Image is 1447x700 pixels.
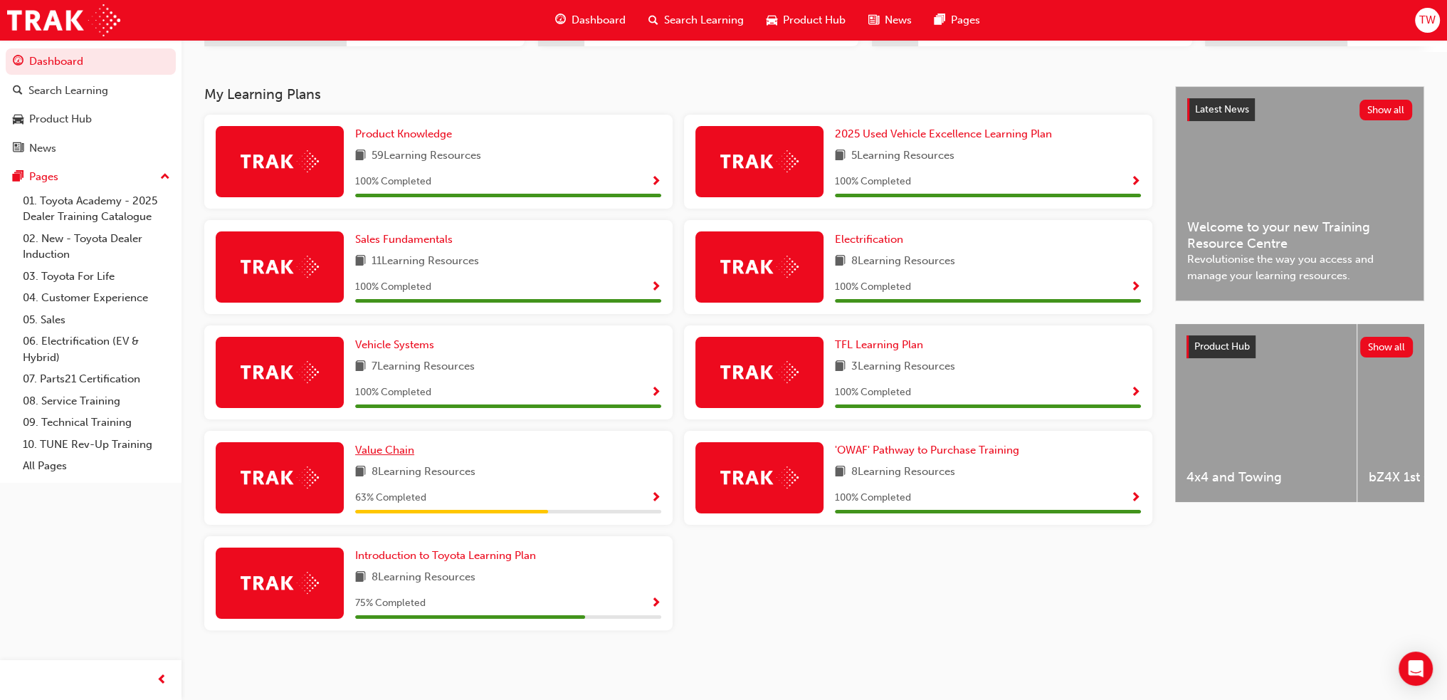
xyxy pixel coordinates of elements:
[13,171,23,184] span: pages-icon
[6,46,176,164] button: DashboardSearch LearningProduct HubNews
[17,368,176,390] a: 07. Parts21 Certification
[835,338,923,351] span: TFL Learning Plan
[767,11,777,29] span: car-icon
[6,48,176,75] a: Dashboard
[1360,337,1414,357] button: Show all
[1130,387,1141,399] span: Show Progress
[935,11,945,29] span: pages-icon
[355,385,431,401] span: 100 % Completed
[17,287,176,309] a: 04. Customer Experience
[355,231,458,248] a: Sales Fundamentals
[1195,103,1249,115] span: Latest News
[241,572,319,594] img: Trak
[17,330,176,368] a: 06. Electrification (EV & Hybrid)
[355,126,458,142] a: Product Knowledge
[1399,652,1433,686] div: Open Intercom Messenger
[651,597,661,610] span: Show Progress
[651,176,661,189] span: Show Progress
[1186,469,1345,486] span: 4x4 and Towing
[13,56,23,68] span: guage-icon
[651,489,661,507] button: Show Progress
[355,548,542,564] a: Introduction to Toyota Learning Plan
[544,6,637,35] a: guage-iconDashboard
[651,595,661,612] button: Show Progress
[355,358,366,376] span: book-icon
[13,85,23,98] span: search-icon
[755,6,857,35] a: car-iconProduct Hub
[17,266,176,288] a: 03. Toyota For Life
[851,358,955,376] span: 3 Learning Resources
[355,490,426,506] span: 63 % Completed
[923,6,991,35] a: pages-iconPages
[720,466,799,489] img: Trak
[1130,492,1141,505] span: Show Progress
[355,337,440,353] a: Vehicle Systems
[157,672,167,689] span: prev-icon
[885,12,912,28] span: News
[17,309,176,331] a: 05. Sales
[355,464,366,481] span: book-icon
[835,444,1019,456] span: 'OWAF' Pathway to Purchase Training
[29,111,92,127] div: Product Hub
[17,228,176,266] a: 02. New - Toyota Dealer Induction
[637,6,755,35] a: search-iconSearch Learning
[1187,219,1412,251] span: Welcome to your new Training Resource Centre
[355,253,366,271] span: book-icon
[6,78,176,104] a: Search Learning
[835,337,929,353] a: TFL Learning Plan
[1359,100,1413,120] button: Show all
[160,168,170,187] span: up-icon
[29,169,58,185] div: Pages
[1175,324,1357,502] a: 4x4 and Towing
[241,150,319,172] img: Trak
[372,358,475,376] span: 7 Learning Resources
[651,173,661,191] button: Show Progress
[372,147,481,165] span: 59 Learning Resources
[868,11,879,29] span: news-icon
[835,147,846,165] span: book-icon
[355,442,420,459] a: Value Chain
[13,113,23,126] span: car-icon
[372,464,475,481] span: 8 Learning Resources
[17,190,176,228] a: 01. Toyota Academy - 2025 Dealer Training Catalogue
[572,12,626,28] span: Dashboard
[7,4,120,36] img: Trak
[1186,335,1413,358] a: Product HubShow all
[241,361,319,383] img: Trak
[1194,340,1250,352] span: Product Hub
[651,387,661,399] span: Show Progress
[951,12,980,28] span: Pages
[783,12,846,28] span: Product Hub
[664,12,744,28] span: Search Learning
[17,434,176,456] a: 10. TUNE Rev-Up Training
[835,490,911,506] span: 100 % Completed
[555,11,566,29] span: guage-icon
[355,569,366,587] span: book-icon
[1130,281,1141,294] span: Show Progress
[1130,173,1141,191] button: Show Progress
[1130,278,1141,296] button: Show Progress
[851,253,955,271] span: 8 Learning Resources
[6,135,176,162] a: News
[648,11,658,29] span: search-icon
[372,253,479,271] span: 11 Learning Resources
[835,174,911,190] span: 100 % Completed
[1187,251,1412,283] span: Revolutionise the way you access and manage your learning resources.
[241,256,319,278] img: Trak
[720,361,799,383] img: Trak
[355,127,452,140] span: Product Knowledge
[355,279,431,296] span: 100 % Completed
[1175,86,1424,301] a: Latest NewsShow allWelcome to your new Training Resource CentreRevolutionise the way you access a...
[355,174,431,190] span: 100 % Completed
[651,492,661,505] span: Show Progress
[1187,98,1412,121] a: Latest NewsShow all
[28,83,108,99] div: Search Learning
[835,442,1025,459] a: 'OWAF' Pathway to Purchase Training
[851,147,954,165] span: 5 Learning Resources
[1130,384,1141,402] button: Show Progress
[355,595,426,612] span: 75 % Completed
[17,390,176,412] a: 08. Service Training
[835,126,1058,142] a: 2025 Used Vehicle Excellence Learning Plan
[17,455,176,477] a: All Pages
